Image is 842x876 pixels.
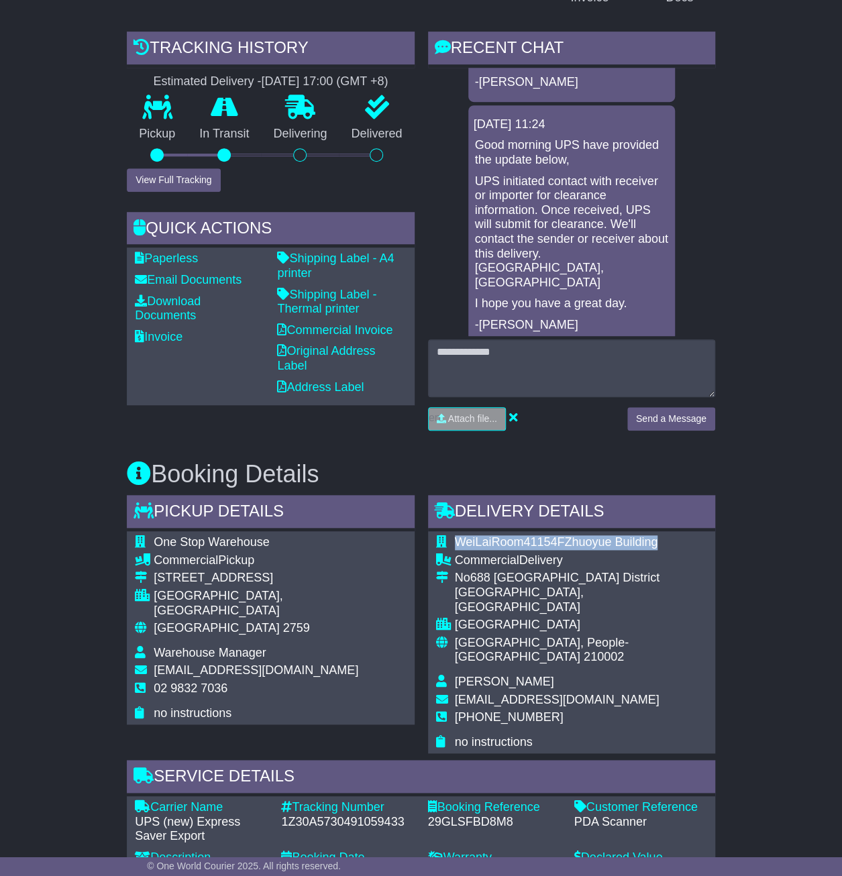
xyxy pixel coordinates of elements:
div: UPS (new) Express Saver Export [135,815,268,844]
span: Commercial [154,553,218,567]
div: Delivery Details [428,495,715,531]
div: Delivery [455,553,707,568]
div: Booking Date [281,851,414,865]
span: [GEOGRAPHIC_DATA] [154,621,279,635]
span: [PHONE_NUMBER] [455,710,564,724]
div: Quick Actions [127,212,414,248]
span: Warehouse Manager [154,646,266,659]
div: Booking Reference [427,800,560,815]
a: Address Label [277,380,364,394]
h3: Booking Details [127,461,715,488]
span: [EMAIL_ADDRESS][DOMAIN_NAME] [154,663,358,677]
div: Warranty [427,851,560,865]
p: Delivered [339,127,414,142]
div: Estimated Delivery - [127,74,414,89]
span: WeiLaiRoom41154FZhuoyue Building [455,535,658,549]
div: [DATE] 11:24 [474,117,670,132]
a: Paperless [135,252,198,265]
a: Original Address Label [277,344,375,372]
div: [STREET_ADDRESS] [154,571,406,586]
div: Pickup [154,553,406,568]
a: Shipping Label - A4 printer [277,252,394,280]
div: Declared Value [574,851,707,865]
p: In Transit [187,127,261,142]
a: Download Documents [135,294,201,323]
p: Delivering [261,127,339,142]
a: Invoice [135,330,182,343]
p: I hope you have a great day. [475,296,668,311]
p: -[PERSON_NAME] [475,318,668,333]
div: 29GLSFBD8M8 [427,815,560,830]
div: Tracking history [127,32,414,68]
span: [EMAIL_ADDRESS][DOMAIN_NAME] [455,693,660,706]
span: © One World Courier 2025. All rights reserved. [147,861,341,871]
div: [DATE] 17:00 (GMT +8) [261,74,388,89]
div: No688 [GEOGRAPHIC_DATA] District [455,571,707,586]
span: [GEOGRAPHIC_DATA], People-[GEOGRAPHIC_DATA] [455,636,629,664]
div: [GEOGRAPHIC_DATA], [GEOGRAPHIC_DATA] [455,586,707,614]
div: RECENT CHAT [428,32,715,68]
a: Email Documents [135,273,242,286]
span: no instructions [154,706,231,720]
span: 2759 [283,621,310,635]
span: One Stop Warehouse [154,535,269,549]
span: Commercial [455,553,519,567]
div: Service Details [127,760,715,796]
p: Good morning UPS have provided the update below, [475,138,668,167]
div: Carrier Name [135,800,268,815]
div: [GEOGRAPHIC_DATA], [GEOGRAPHIC_DATA] [154,589,406,618]
p: Pickup [127,127,187,142]
p: UPS initiated contact with receiver or importer for clearance information. Once received, UPS wil... [475,174,668,290]
button: Send a Message [627,407,715,431]
a: Commercial Invoice [277,323,392,337]
p: -[PERSON_NAME] [475,75,668,90]
div: 1Z30A5730491059433 [281,815,414,830]
div: Pickup Details [127,495,414,531]
div: Description [135,851,268,865]
span: 02 9832 7036 [154,681,227,695]
div: Customer Reference [574,800,707,815]
div: Tracking Number [281,800,414,815]
div: PDA Scanner [574,815,707,830]
span: 210002 [584,650,624,663]
a: Shipping Label - Thermal printer [277,288,376,316]
span: [PERSON_NAME] [455,675,554,688]
span: no instructions [455,735,533,749]
div: [GEOGRAPHIC_DATA] [455,618,707,633]
button: View Full Tracking [127,168,220,192]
